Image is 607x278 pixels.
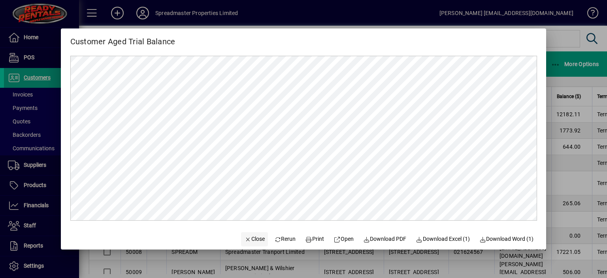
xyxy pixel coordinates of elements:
[360,232,410,246] a: Download PDF
[476,232,537,246] button: Download Word (1)
[330,232,357,246] a: Open
[241,232,268,246] button: Close
[334,235,354,243] span: Open
[479,235,534,243] span: Download Word (1)
[274,235,296,243] span: Rerun
[413,232,473,246] button: Download Excel (1)
[302,232,327,246] button: Print
[363,235,407,243] span: Download PDF
[305,235,324,243] span: Print
[61,28,185,48] h2: Customer Aged Trial Balance
[244,235,265,243] span: Close
[416,235,470,243] span: Download Excel (1)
